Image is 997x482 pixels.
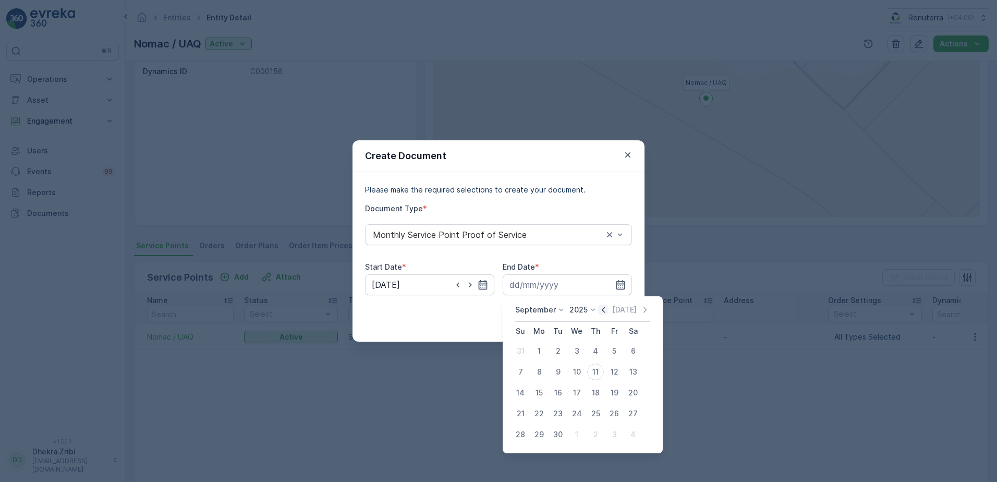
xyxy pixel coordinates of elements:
[550,405,566,422] div: 23
[567,322,586,341] th: Wednesday
[605,322,624,341] th: Friday
[512,384,529,401] div: 14
[531,405,548,422] div: 22
[365,262,402,271] label: Start Date
[587,426,604,443] div: 2
[511,322,530,341] th: Sunday
[531,364,548,380] div: 8
[531,384,548,401] div: 15
[365,185,632,195] p: Please make the required selections to create your document.
[515,305,556,315] p: September
[625,405,641,422] div: 27
[568,405,585,422] div: 24
[587,364,604,380] div: 11
[531,343,548,359] div: 1
[568,343,585,359] div: 3
[365,204,423,213] label: Document Type
[606,426,623,443] div: 3
[587,405,604,422] div: 25
[624,322,642,341] th: Saturday
[512,405,529,422] div: 21
[512,426,529,443] div: 28
[606,405,623,422] div: 26
[606,343,623,359] div: 5
[586,322,605,341] th: Thursday
[530,322,549,341] th: Monday
[503,262,535,271] label: End Date
[625,426,641,443] div: 4
[550,343,566,359] div: 2
[549,322,567,341] th: Tuesday
[503,274,632,295] input: dd/mm/yyyy
[625,343,641,359] div: 6
[568,364,585,380] div: 10
[606,364,623,380] div: 12
[625,364,641,380] div: 13
[550,426,566,443] div: 30
[365,149,446,163] p: Create Document
[550,364,566,380] div: 9
[587,384,604,401] div: 18
[568,384,585,401] div: 17
[550,384,566,401] div: 16
[365,274,494,295] input: dd/mm/yyyy
[612,305,637,315] p: [DATE]
[512,343,529,359] div: 31
[531,426,548,443] div: 29
[568,426,585,443] div: 1
[625,384,641,401] div: 20
[606,384,623,401] div: 19
[587,343,604,359] div: 4
[512,364,529,380] div: 7
[569,305,588,315] p: 2025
